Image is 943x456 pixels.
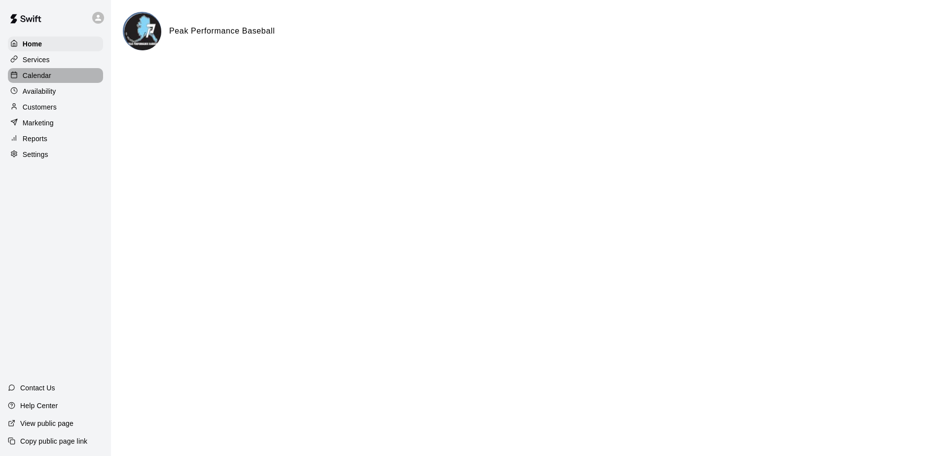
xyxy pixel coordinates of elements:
[20,383,55,393] p: Contact Us
[23,134,47,144] p: Reports
[124,13,161,50] img: Peak Performance Baseball logo
[23,86,56,96] p: Availability
[23,150,48,159] p: Settings
[169,25,275,38] h6: Peak Performance Baseball
[8,37,103,51] a: Home
[8,131,103,146] a: Reports
[20,401,58,411] p: Help Center
[23,118,54,128] p: Marketing
[20,418,73,428] p: View public page
[8,84,103,99] a: Availability
[23,39,42,49] p: Home
[8,52,103,67] a: Services
[23,71,51,80] p: Calendar
[8,100,103,114] a: Customers
[8,115,103,130] a: Marketing
[20,436,87,446] p: Copy public page link
[23,55,50,65] p: Services
[8,147,103,162] a: Settings
[23,102,57,112] p: Customers
[8,68,103,83] a: Calendar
